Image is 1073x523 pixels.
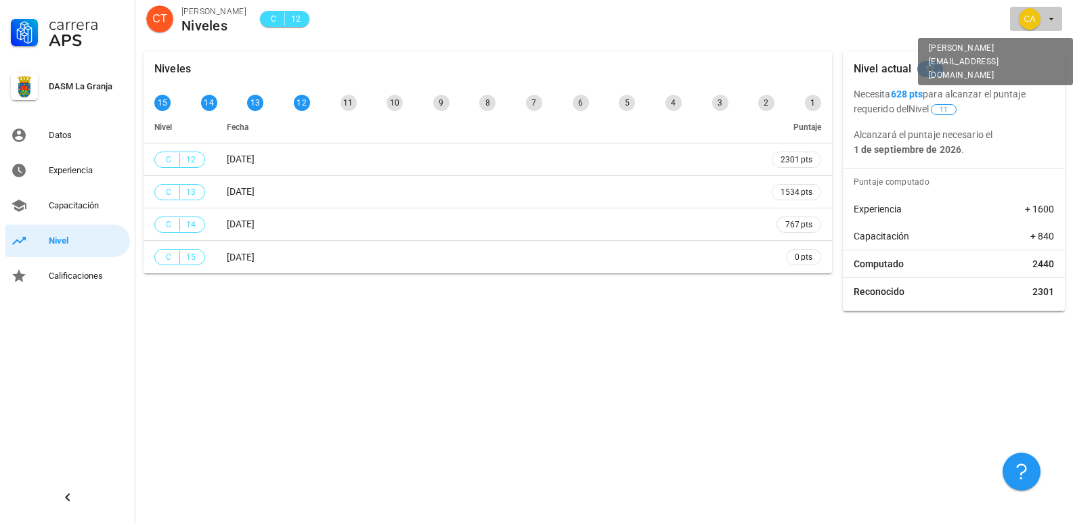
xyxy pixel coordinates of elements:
b: 628 pts [891,89,923,99]
div: 10 [387,95,403,111]
th: Fecha [216,111,761,143]
span: C [268,12,279,26]
span: Reconocido [854,285,904,298]
span: Capacitación [854,229,909,243]
div: 2 [758,95,774,111]
div: Puntaje computado [848,168,1065,196]
div: 15 [154,95,171,111]
div: [PERSON_NAME] [181,5,246,18]
span: 767 pts [785,218,812,231]
div: Nivel [49,235,125,246]
div: 14 [201,95,217,111]
span: 1534 pts [781,185,812,199]
span: [DATE] [227,252,255,263]
div: 4 [665,95,682,111]
b: 1 de septiembre de 2026 [854,144,961,155]
div: 1 [805,95,821,111]
span: Nivel [908,104,958,114]
a: Experiencia [5,154,130,187]
div: Datos [49,130,125,141]
span: 2301 [1032,285,1054,298]
span: 2440 [1032,257,1054,271]
span: 0 pts [795,250,812,264]
span: + 840 [1030,229,1054,243]
span: CT [152,5,167,32]
div: Carrera [49,16,125,32]
span: C [163,153,174,166]
span: 14 [185,218,196,231]
span: Nivel [154,122,172,132]
div: Niveles [181,18,246,33]
span: C [163,250,174,264]
span: [DATE] [227,219,255,229]
div: 3 [712,95,728,111]
th: Nivel [144,111,216,143]
a: Datos [5,119,130,152]
div: 11 [341,95,357,111]
span: Fecha [227,122,248,132]
span: 15 [185,250,196,264]
span: 12 [290,12,301,26]
span: 13 [185,185,196,199]
span: 12 [925,61,936,77]
div: 8 [479,95,496,111]
span: Experiencia [854,202,902,216]
span: 2301 pts [781,153,812,166]
div: 12 [294,95,310,111]
div: 7 [526,95,542,111]
a: Capacitación [5,189,130,222]
th: Puntaje [761,111,832,143]
div: APS [49,32,125,49]
div: 6 [573,95,589,111]
div: 13 [247,95,263,111]
div: 9 [433,95,450,111]
div: Calificaciones [49,271,125,281]
a: Calificaciones [5,260,130,292]
div: avatar [146,5,173,32]
span: C [163,185,174,199]
span: [DATE] [227,186,255,197]
div: avatar [1019,8,1041,30]
div: Nivel actual [854,51,912,87]
span: + 1600 [1025,202,1054,216]
span: Computado [854,257,904,271]
span: Puntaje [793,122,821,132]
div: Capacitación [49,200,125,211]
div: Niveles [154,51,191,87]
p: Alcanzará el puntaje necesario el . [854,127,1054,157]
span: C [163,218,174,231]
span: 11 [940,105,948,114]
span: 12 [185,153,196,166]
span: [DATE] [227,154,255,164]
p: Necesita para alcanzar el puntaje requerido del [854,87,1054,116]
div: DASM La Granja [49,81,125,92]
div: 5 [619,95,635,111]
div: Experiencia [49,165,125,176]
a: Nivel [5,225,130,257]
